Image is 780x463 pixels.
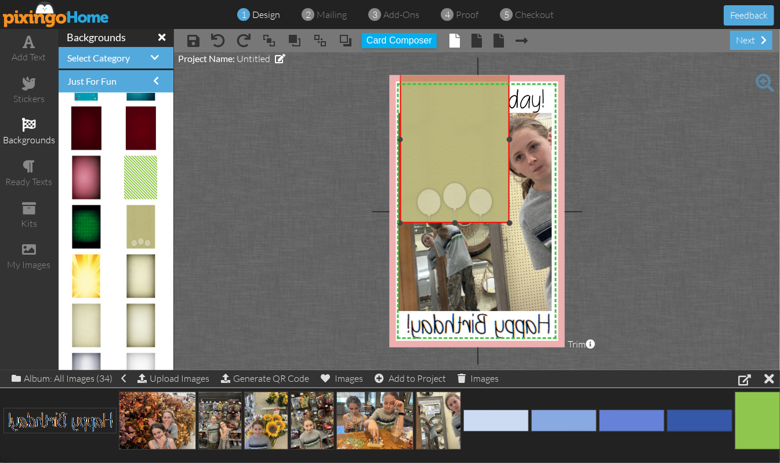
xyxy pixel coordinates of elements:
span: X [546,79,553,89]
span: 2 [306,8,311,21]
img: 20250810-213438-95bab03d9031-original.png [401,308,555,341]
span: Trim [568,338,595,351]
span: checkout [516,9,554,20]
span: 3 [372,8,378,21]
button: Feedback [724,5,774,26]
span: 5 [504,8,509,21]
img: 20250810-211855-f570fae4159d-500.jpg [198,392,242,450]
span: X [389,78,396,90]
iframe: Chat [779,462,780,463]
a: Just For Fun [67,75,117,86]
span: Project Name: [178,53,235,64]
div: Upload Images [137,370,209,387]
img: 20181002-160331-83967898-250.png [72,156,100,200]
img: 20181002-160248-dd14d9a0-original.png [400,56,509,223]
span: add-ons [384,9,420,20]
div: next [730,31,772,50]
span: 4 [445,8,450,21]
div: Generate QR Code [221,370,309,386]
img: 20250810-211855-7eecf0e68fc6-500.jpg [244,392,288,450]
img: 20181002-160458-b3d65c2a-250.jpg [125,107,155,150]
span: X [535,80,539,89]
div: Images [458,370,499,386]
img: 20250810-211856-311cc911ada4-500.jpg [119,392,196,450]
span: X [524,81,529,90]
span: X [529,80,535,89]
span: X [520,81,524,89]
img: 20181002-160438-d3528796-250.png [72,255,100,298]
img: 20181002-160230-61341f5c-250.png [72,205,100,249]
img: 20250810-211855-65666489c70e-500.jpg [291,392,335,450]
span: Untitled [237,53,270,64]
div: Images [321,370,363,386]
span: mailing [317,9,347,20]
img: 20181002-160235-53cae41f-250.png [124,156,158,200]
img: pixingo logo [3,1,110,27]
span: 1 [241,8,246,21]
img: 20181002-160354-c3b43bf4-250.jpg [71,107,101,150]
img: 20181002-160504-b5daa37d-250.png [126,255,155,298]
img: 20181002-160311-b2ec60eb-250.png [126,353,155,397]
img: 20250810-211851-6f78afa084fb-500.jpg [416,392,461,450]
button: Card Composer [362,33,437,48]
span: proof [456,9,479,20]
span: X [516,78,520,92]
div: Album: All Images (34) [12,370,126,386]
span: X [553,79,567,89]
span: X [396,79,403,90]
span: design [253,9,281,20]
img: 20240730-235827-e13583f85d81-original.jpg [599,410,665,432]
img: 20240813-175813-701f63716da7-original.jpg [463,410,529,432]
a: Select Category [67,52,130,63]
img: 20250810-213438-95bab03d9031-original.png [3,408,117,433]
span: X [539,80,546,91]
img: 20250810-211854-b936e6c7a41c-500.jpg [336,392,413,450]
h4: backgrounds [67,32,165,44]
img: 20181002-160109-a34c5ec6-250.png [126,304,155,348]
img: 20181002-160248-dd14d9a0-250.png [126,205,155,249]
div: Add to Project [375,370,446,386]
span: X [510,78,516,91]
img: 20240813-175340-55e47b737622-original.jpg [531,410,597,432]
img: 20240730-235519-41a552fc730d-original.jpg [667,410,732,432]
img: 20181002-160454-1c2abdf0-250.png [72,304,100,348]
img: 20181002-160432-20cb031e-250.png [72,353,100,397]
